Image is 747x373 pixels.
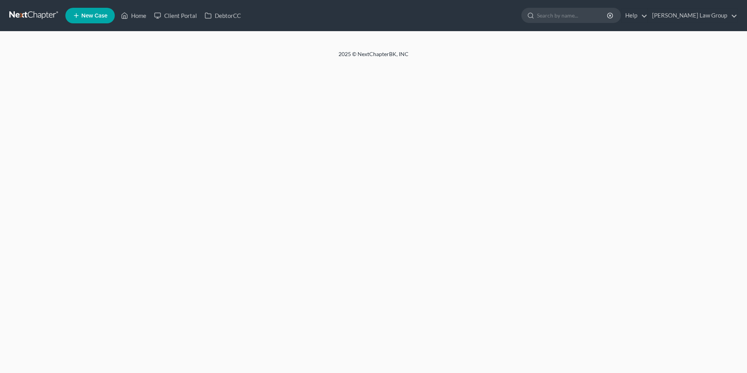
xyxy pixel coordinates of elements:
a: DebtorCC [201,9,245,23]
input: Search by name... [537,8,608,23]
a: Home [117,9,150,23]
a: [PERSON_NAME] Law Group [648,9,737,23]
div: 2025 © NextChapterBK, INC [152,50,595,64]
a: Client Portal [150,9,201,23]
a: Help [621,9,647,23]
span: New Case [81,13,107,19]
